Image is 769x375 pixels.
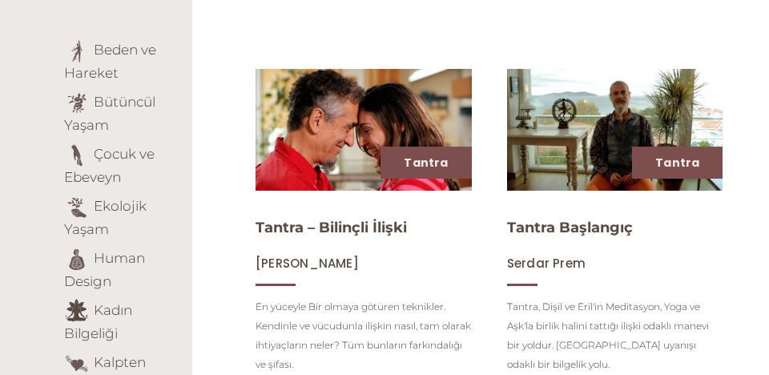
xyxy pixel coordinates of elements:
[256,297,472,374] p: En yüceyle Bir olmaya götüren teknikler. Kendinle ve vücudunla ilişkin nasıl, tam olarak ihtiyaçl...
[64,146,155,185] a: Çocuk ve Ebeveyn
[64,94,155,133] a: Bütüncül Yaşam
[64,42,156,81] a: Beden ve Hareket
[507,256,586,271] a: Serdar Prem
[507,255,586,272] span: Serdar Prem
[256,255,359,272] span: [PERSON_NAME]
[507,219,633,236] a: Tantra Başlangıç
[64,198,147,237] a: Ekolojik Yaşam
[256,219,407,236] a: Tantra – Bilinçli İlişki
[64,250,145,289] a: Human Design
[256,256,359,271] a: [PERSON_NAME]
[404,155,448,171] a: Tantra
[64,302,132,341] a: Kadın Bilgeliği
[655,155,699,171] a: Tantra
[507,297,723,374] p: Tantra, Dişil ve Eril'in Meditasyon, Yoga ve Aşk'la birlik halini tattığı ilişki odaklı manevi bi...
